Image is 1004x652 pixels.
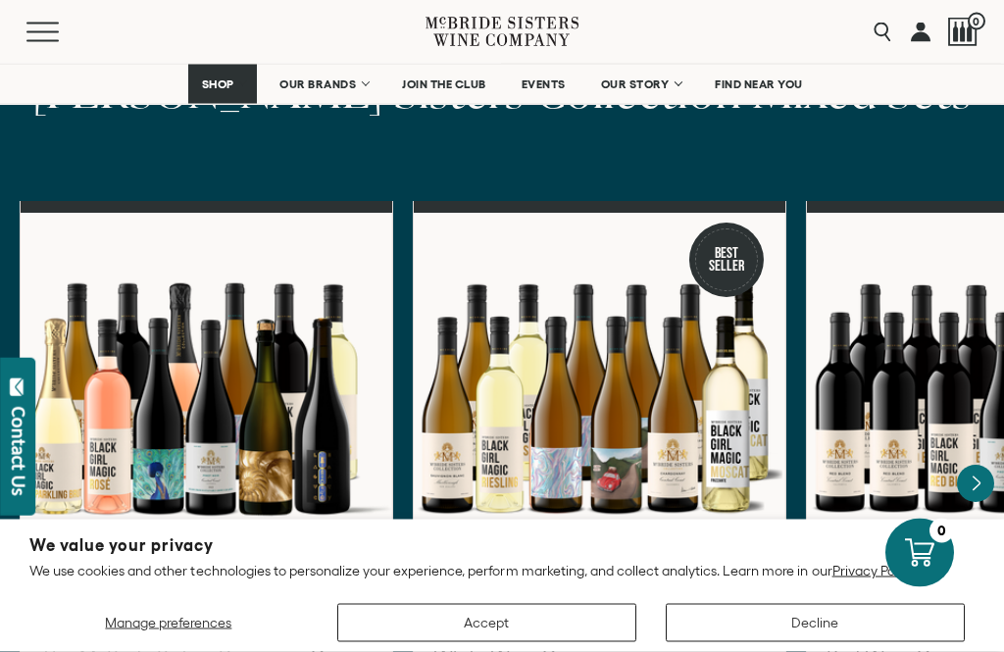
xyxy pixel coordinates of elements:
[201,77,234,91] span: SHOP
[601,77,670,91] span: OUR STORY
[832,563,918,578] a: Privacy Policy.
[26,23,97,42] button: Mobile Menu Trigger
[957,466,994,503] button: Next
[267,65,379,104] a: OUR BRANDS
[402,77,486,91] span: JOIN THE CLUB
[702,65,816,104] a: FIND NEAR YOU
[29,562,975,579] p: We use cookies and other technologies to personalize your experience, perform marketing, and coll...
[105,615,231,630] span: Manage preferences
[337,604,636,642] button: Accept
[188,65,257,104] a: SHOP
[588,65,693,104] a: OUR STORY
[509,65,578,104] a: EVENTS
[279,77,356,91] span: OUR BRANDS
[29,537,975,554] h2: We value your privacy
[929,519,954,543] div: 0
[666,604,965,642] button: Decline
[389,65,499,104] a: JOIN THE CLUB
[968,13,985,30] span: 0
[522,77,566,91] span: EVENTS
[715,77,803,91] span: FIND NEAR YOU
[29,604,308,642] button: Manage preferences
[9,407,28,496] div: Contact Us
